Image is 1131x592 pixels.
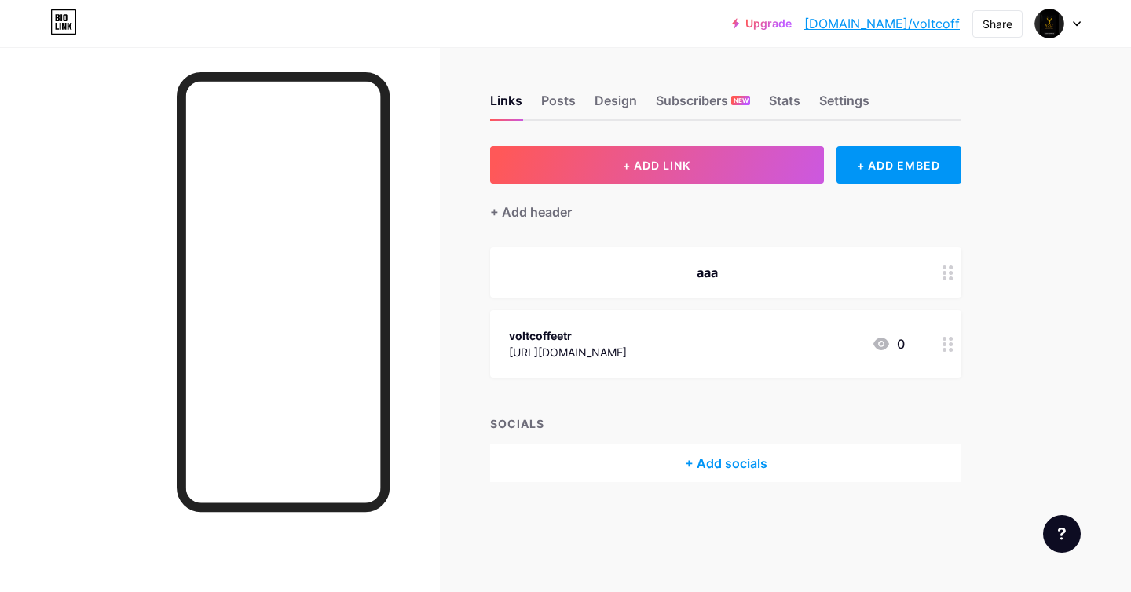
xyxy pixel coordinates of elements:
div: 0 [872,334,905,353]
div: + ADD EMBED [836,146,961,184]
span: + ADD LINK [623,159,690,172]
button: + ADD LINK [490,146,824,184]
div: + Add socials [490,444,961,482]
div: [URL][DOMAIN_NAME] [509,344,627,360]
img: Volt Coffee [1034,9,1064,38]
div: aaa [509,263,905,282]
span: NEW [734,96,749,105]
div: voltcoffeetr [509,327,627,344]
div: Share [983,16,1012,32]
div: Stats [769,91,800,119]
div: Subscribers [656,91,750,119]
div: Posts [541,91,576,119]
a: [DOMAIN_NAME]/voltcoff [804,14,960,33]
div: SOCIALS [490,415,961,432]
div: Design [595,91,637,119]
div: Settings [819,91,869,119]
a: Upgrade [732,17,792,30]
div: Links [490,91,522,119]
div: + Add header [490,203,572,221]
